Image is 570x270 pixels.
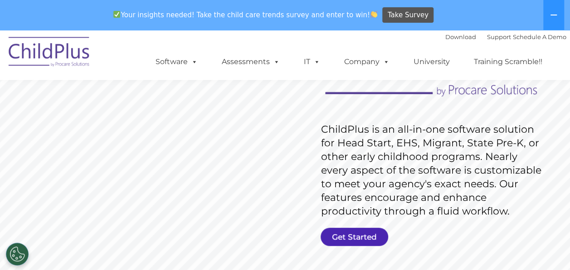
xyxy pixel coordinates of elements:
img: ChildPlus by Procare Solutions [4,30,95,76]
span: Take Survey [388,7,429,23]
a: University [404,53,459,71]
a: Assessments [213,53,289,71]
a: Get Started [321,228,388,246]
font: | [445,33,566,40]
button: Cookies Settings [6,243,29,265]
img: ✅ [113,11,120,18]
a: Download [445,33,476,40]
img: 👏 [370,11,377,18]
span: Your insights needed! Take the child care trends survey and enter to win! [110,6,381,24]
a: Schedule A Demo [513,33,566,40]
a: Support [487,33,511,40]
a: Company [335,53,399,71]
rs-layer: ChildPlus is an all-in-one software solution for Head Start, EHS, Migrant, State Pre-K, or other ... [321,123,546,218]
a: IT [295,53,329,71]
a: Training Scramble!! [465,53,551,71]
a: Software [146,53,207,71]
a: Take Survey [382,7,434,23]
